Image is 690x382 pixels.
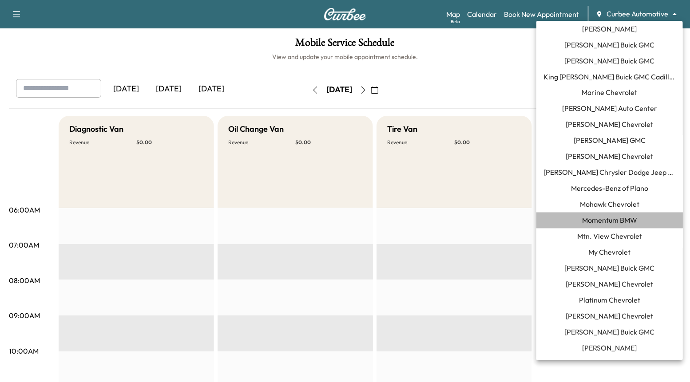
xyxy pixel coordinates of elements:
span: [PERSON_NAME] [583,24,637,34]
span: Mercedes-Benz of Plano [571,183,648,194]
span: [PERSON_NAME] Chevrolet [566,359,654,370]
span: Mohawk Chevrolet [580,199,639,210]
span: [PERSON_NAME] Auto Center [562,103,657,114]
span: [PERSON_NAME] Chevrolet [566,119,654,130]
span: [PERSON_NAME] Chevrolet [566,151,654,162]
span: Marine Chevrolet [582,87,638,98]
span: [PERSON_NAME] Buick GMC [565,263,655,274]
span: [PERSON_NAME] Buick GMC [565,39,655,50]
span: Platinum Chevrolet [579,295,640,306]
span: [PERSON_NAME] Chevrolet [566,311,654,322]
span: [PERSON_NAME] Buick GMC [565,55,655,66]
span: Mtn. View Chevrolet [577,231,642,242]
span: [PERSON_NAME] GMC [574,135,646,146]
span: [PERSON_NAME] Buick GMC [565,327,655,338]
span: King [PERSON_NAME] Buick GMC Cadillac [543,71,676,82]
span: My Chevrolet [589,247,631,258]
span: [PERSON_NAME] [583,343,637,354]
span: Momentum BMW [582,215,637,226]
span: [PERSON_NAME] Chrysler Dodge Jeep RAM of [GEOGRAPHIC_DATA] [543,167,676,178]
span: [PERSON_NAME] Chevrolet [566,279,654,290]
